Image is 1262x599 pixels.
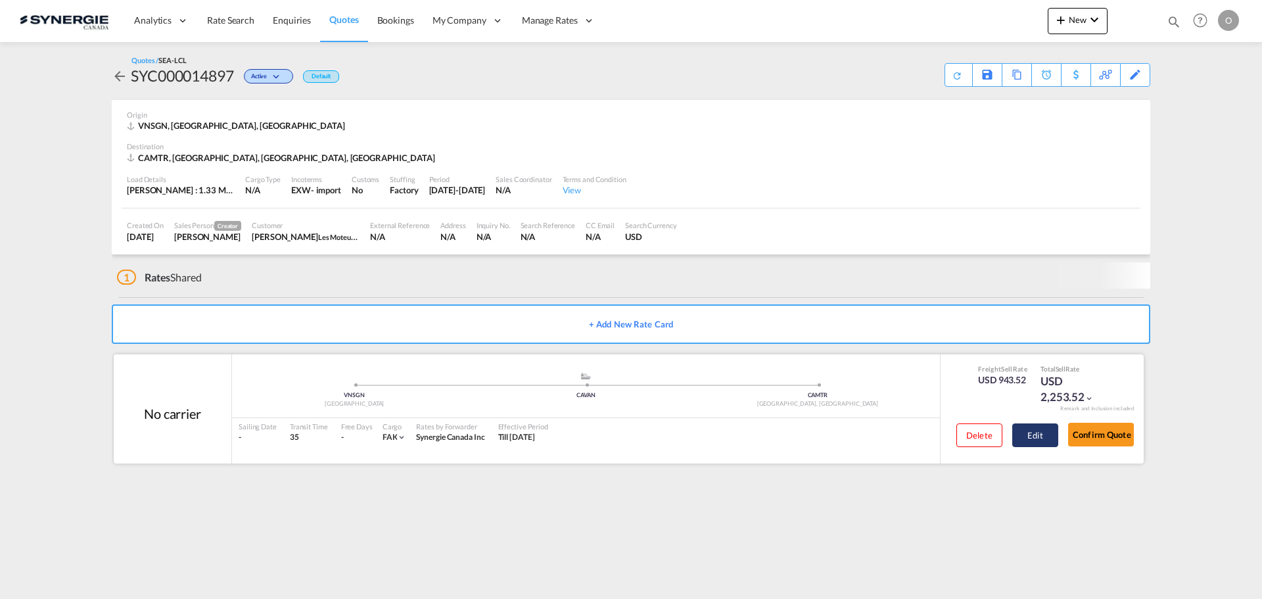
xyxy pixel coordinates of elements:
div: USD 943.52 [978,373,1027,387]
button: Edit [1012,423,1058,447]
div: CAMTR, Montreal, QC, Americas [127,152,438,164]
div: Origin [127,110,1135,120]
div: N/A [245,184,281,196]
div: Default [303,70,339,83]
div: Save As Template [973,64,1002,86]
span: SEA-LCL [158,56,186,64]
span: Help [1189,9,1211,32]
div: Total Rate [1040,364,1106,373]
div: N/A [586,231,615,243]
span: Les Moteurs Electriques Universal [318,231,427,242]
div: USD [625,231,677,243]
div: - [341,432,344,443]
md-icon: assets/icons/custom/ship-fill.svg [578,373,594,379]
div: VNSGN [239,391,470,400]
div: Sofia Papafotiou [252,231,360,243]
div: SYC000014897 [131,65,234,86]
div: Inquiry No. [477,220,510,230]
span: Enquiries [273,14,311,26]
div: CC Email [586,220,615,230]
span: Till [DATE] [498,432,535,442]
div: Sales Coordinator [496,174,551,184]
div: Help [1189,9,1218,33]
span: Bookings [377,14,414,26]
div: Destination [127,141,1135,151]
div: - import [311,184,341,196]
div: USD 2,253.52 [1040,373,1106,405]
div: EXW [291,184,311,196]
div: Freight Rate [978,364,1027,373]
div: Period [429,174,486,184]
span: 1 [117,270,136,285]
md-icon: icon-chevron-down [270,74,286,81]
md-icon: icon-magnify [1167,14,1181,29]
md-icon: icon-chevron-down [397,433,406,442]
div: Synergie Canada Inc [416,432,484,443]
div: Free Days [341,421,373,431]
div: icon-magnify [1167,14,1181,34]
div: No [352,184,379,196]
div: N/A [440,231,465,243]
div: No carrier [144,404,201,423]
div: VNSGN, Ho Chi Minh City, Asia Pacific [127,120,348,132]
button: + Add New Rate Card [112,304,1150,344]
span: My Company [432,14,486,27]
div: Customer [252,220,360,230]
div: Change Status Here [234,65,296,86]
div: Quote PDF is not available at this time [952,64,966,81]
span: Active [251,72,270,85]
div: Shared [117,270,202,285]
span: New [1053,14,1102,25]
div: Effective Period [498,421,548,431]
button: icon-plus 400-fgNewicon-chevron-down [1048,8,1108,34]
div: Search Reference [521,220,575,230]
div: N/A [496,184,551,196]
img: 1f56c880d42311ef80fc7dca854c8e59.png [20,6,108,36]
div: Rates by Forwarder [416,421,484,431]
div: Search Currency [625,220,677,230]
div: Incoterms [291,174,341,184]
div: Remark and Inclusion included [1050,405,1144,412]
div: Rosa Ho [174,231,241,243]
div: Customs [352,174,379,184]
div: N/A [521,231,575,243]
div: Factory Stuffing [390,184,418,196]
div: Cargo [383,421,407,431]
md-icon: icon-chevron-down [1087,12,1102,28]
div: - [239,432,277,443]
div: Terms and Condition [563,174,626,184]
span: Rate Search [207,14,254,26]
div: 35 [290,432,328,443]
button: Confirm Quote [1068,423,1134,446]
div: Sailing Date [239,421,277,431]
div: Load Details [127,174,235,184]
div: [PERSON_NAME] : 1.33 MT | Volumetric Wt : 9.25 CBM | Chargeable Wt : 9.25 W/M [127,184,235,196]
div: Quotes /SEA-LCL [131,55,187,65]
div: N/A [370,231,430,243]
div: icon-arrow-left [112,65,131,86]
div: Sales Person [174,220,241,231]
span: Sell [1056,365,1066,373]
div: O [1218,10,1239,31]
md-icon: icon-refresh [951,70,963,82]
div: [GEOGRAPHIC_DATA] [239,400,470,408]
span: VNSGN, [GEOGRAPHIC_DATA], [GEOGRAPHIC_DATA] [138,120,345,131]
span: Synergie Canada Inc [416,432,484,442]
div: Address [440,220,465,230]
div: [GEOGRAPHIC_DATA], [GEOGRAPHIC_DATA] [702,400,933,408]
span: Manage Rates [522,14,578,27]
div: Stuffing [390,174,418,184]
div: Transit Time [290,421,328,431]
span: Sell [1001,365,1012,373]
span: Rates [145,271,171,283]
div: 30 Sep 2025 [429,184,486,196]
md-icon: icon-arrow-left [112,68,128,84]
md-icon: icon-plus 400-fg [1053,12,1069,28]
div: Cargo Type [245,174,281,184]
div: CAVAN [470,391,701,400]
div: Created On [127,220,164,230]
span: Creator [214,221,241,231]
span: FAK [383,432,398,442]
div: External Reference [370,220,430,230]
